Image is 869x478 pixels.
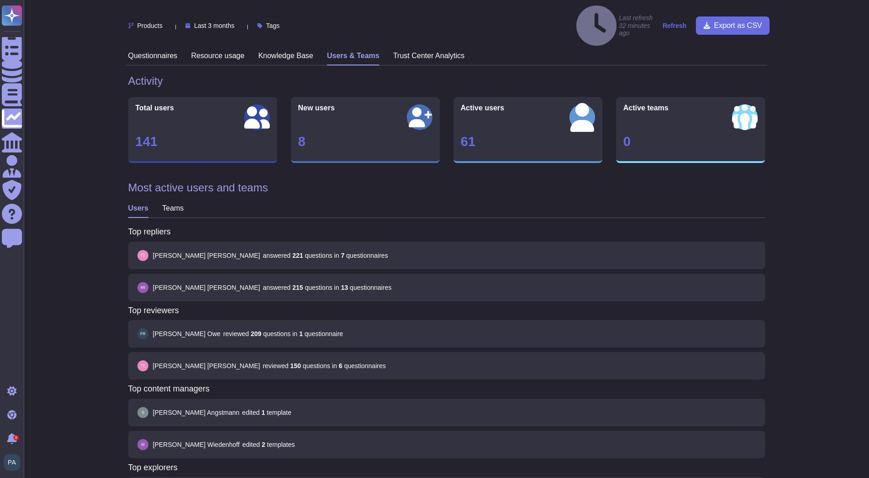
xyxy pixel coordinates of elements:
[137,439,148,450] img: user
[292,284,303,291] strong: 215
[292,252,303,259] strong: 221
[153,331,221,337] span: [PERSON_NAME] Owe
[137,360,148,371] img: user
[128,227,765,237] h2: Top repliers
[393,51,465,60] h3: Trust Center Analytics
[137,282,148,293] img: user
[137,22,163,29] span: Products
[298,104,335,112] span: New users
[290,362,301,369] strong: 150
[339,362,342,369] strong: 6
[128,384,765,394] h2: Top content managers
[162,204,184,212] h3: Teams
[263,284,392,291] span: answered question s in questionnaire s
[153,441,240,448] span: [PERSON_NAME] Wiedenhoff
[128,75,765,88] h1: Activity
[136,135,270,148] div: 141
[242,409,291,416] span: edited template
[128,204,148,212] h3: Users
[153,363,260,369] span: [PERSON_NAME] [PERSON_NAME]
[128,51,178,60] h3: Questionnaires
[128,181,765,195] h1: Most active users and teams
[461,135,595,148] div: 61
[623,104,669,112] span: Active teams
[327,51,379,60] h3: Users & Teams
[341,252,344,259] strong: 7
[194,22,235,29] span: Last 3 months
[263,252,388,259] span: answered question s in questionnaire s
[341,284,348,291] strong: 13
[576,5,658,46] h4: Last refresh 32 minutes ago
[13,435,19,440] div: 1
[266,22,280,29] span: Tags
[298,135,432,148] div: 8
[153,252,260,259] span: [PERSON_NAME] [PERSON_NAME]
[137,407,148,418] img: user
[263,363,386,369] span: reviewed question s in questionnaire s
[258,51,313,60] h3: Knowledge Base
[128,306,765,316] h2: Top reviewers
[153,284,260,291] span: [PERSON_NAME] [PERSON_NAME]
[2,452,27,473] button: user
[223,331,343,337] span: reviewed question s in questionnaire
[714,22,762,29] span: Export as CSV
[262,409,265,416] strong: 1
[623,135,758,148] div: 0
[4,454,20,471] img: user
[153,409,240,416] span: [PERSON_NAME] Angstmann
[299,330,303,337] strong: 1
[128,463,765,473] h2: Top explorers
[136,104,174,112] span: Total users
[696,16,770,35] button: Export as CSV
[242,441,295,448] span: edited template s
[137,328,148,339] img: user
[262,441,265,448] strong: 2
[251,330,261,337] strong: 209
[461,104,504,112] span: Active users
[662,22,686,29] strong: Refresh
[191,51,245,60] h3: Resource usage
[137,250,148,261] img: user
